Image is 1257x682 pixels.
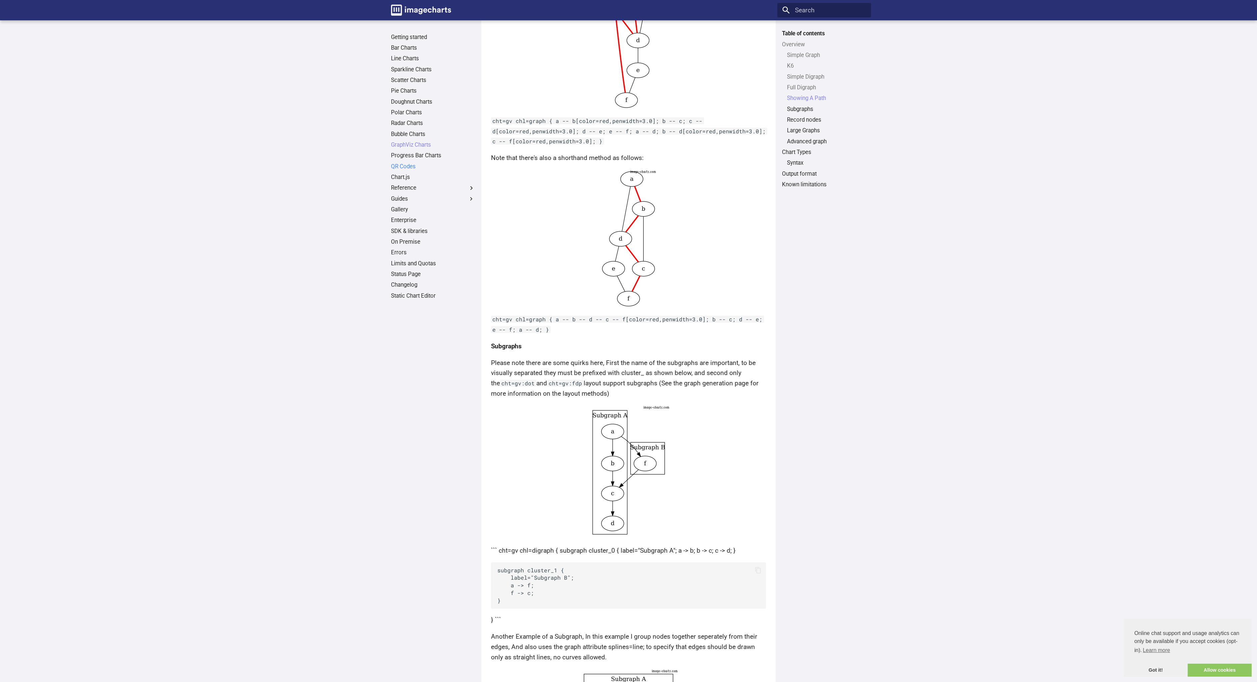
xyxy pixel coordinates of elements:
[787,116,866,124] a: Record nodes
[391,141,475,149] a: GraphViz Charts
[391,163,475,170] a: QR Codes
[777,30,871,188] nav: Table of contents
[787,95,866,102] a: Showing A Path
[787,73,866,81] a: Simple Digraph
[391,206,475,213] a: Gallery
[1142,645,1171,655] a: learn more about cookies
[753,566,763,575] button: Copy to clipboard
[1124,619,1252,677] div: cookieconsent
[391,98,475,106] a: Doughnut Charts
[782,52,866,145] nav: Overview
[391,55,475,62] a: Line Charts
[391,34,475,41] a: Getting started
[491,117,768,145] code: cht=gv chl=graph { a -- b[color=red,penwidth=3.0]; b -- c; c -- d[color=red,penwidth=3.0]; d -- e...
[787,62,866,70] a: K6
[787,127,866,134] a: Large Graphs
[491,632,766,662] p: Another Example of a Subgraph, In this example I group nodes together seperately from their edges...
[391,120,475,127] a: Radar Charts
[787,84,866,91] a: Full Digraph
[547,380,584,387] code: cht=gv:fdp
[391,5,451,16] img: logo
[391,228,475,235] a: SDK & libraries
[588,405,670,539] img: chart
[787,52,866,59] a: Simple Graph
[391,260,475,267] a: Limits and Quotas
[391,249,475,256] a: Errors
[1188,664,1252,677] a: allow cookies
[782,149,866,156] a: Chart Types
[391,87,475,95] a: Pie Charts
[391,109,475,116] a: Polar Charts
[391,66,475,73] a: Sparkline Charts
[391,292,475,300] a: Static Chart Editor
[491,562,766,609] code: subgraph cluster_1 { label="Subgraph B"; a -> f; f -> c; }
[491,358,766,399] p: Please note there are some quirks here, First the name of the subgraphs are important, to be visu...
[777,30,871,37] label: Table of contents
[491,316,764,333] code: cht=gv chl=graph { a -- b -- d -- c -- f[color=red,penwidth=3.0]; b -- c; d -- e; e -- f; a -- d; }
[391,77,475,84] a: Scatter Charts
[782,181,866,188] a: Known limitations
[391,152,475,159] a: Progress Bar Charts
[1134,629,1241,655] span: Online chat support and usage analytics can only be available if you accept cookies (opt-in).
[491,153,766,163] p: Note that there's also a shorthand method as follows:
[391,271,475,278] a: Status Page
[782,41,866,48] a: Overview
[500,380,537,387] code: cht=gv:dot
[391,44,475,52] a: Bar Charts
[391,131,475,138] a: Bubble Charts
[491,341,766,352] h4: Subgraphs
[782,170,866,178] a: Output format
[491,615,766,625] p: } ```
[391,238,475,246] a: On Premise
[777,3,871,17] input: Search
[391,195,475,203] label: Guides
[391,281,475,289] a: Changelog
[1124,664,1188,677] a: dismiss cookie message
[388,2,454,19] a: Image-Charts documentation
[391,174,475,181] a: Chart.js
[391,217,475,224] a: Enterprise
[787,106,866,113] a: Subgraphs
[782,159,866,167] nav: Chart Types
[787,138,866,145] a: Advanced graph
[601,170,656,308] img: chart
[491,546,766,556] p: ``` cht=gv chl=digraph { subgraph cluster_0 { label="Subgraph A"; a -> b; b -> c; c -> d; }
[787,159,866,167] a: Syntax
[391,184,475,192] label: Reference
